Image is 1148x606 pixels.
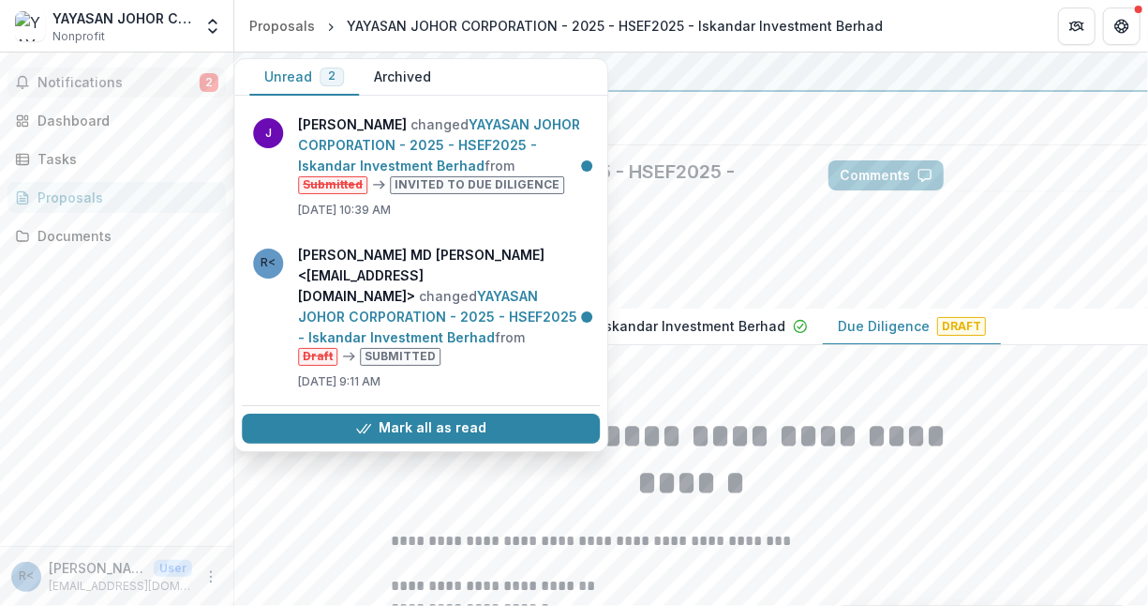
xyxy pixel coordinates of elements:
button: More [200,566,222,588]
button: Answer Suggestions [951,160,1133,190]
span: 2 [328,69,335,83]
button: Unread [249,59,359,96]
button: Archived [359,59,446,96]
button: Get Help [1103,8,1141,45]
img: YAYASAN JOHOR CORPORATION [15,11,45,41]
button: Open entity switcher [200,8,226,45]
a: Proposals [242,12,322,39]
div: Dashboard [37,111,211,130]
div: Documents [37,226,211,246]
nav: breadcrumb [242,12,890,39]
button: Comments [828,160,944,190]
button: Notifications2 [7,68,226,98]
a: Dashboard [7,105,226,136]
p: Due Diligence [838,316,930,336]
a: Proposals [7,182,226,213]
button: Partners [1058,8,1096,45]
div: Rosita MD Ali <rusita@jcorp.com.my> [19,570,34,583]
div: Proposals [37,188,211,207]
p: changed from [298,245,589,366]
span: 2 [200,73,218,92]
p: User [154,560,192,577]
span: Notifications [37,75,200,91]
a: YAYASAN JOHOR CORPORATION - 2025 - HSEF2025 - Iskandar Investment Berhad [298,288,577,345]
a: YAYASAN JOHOR CORPORATION - 2025 - HSEF2025 - Iskandar Investment Berhad [298,116,580,174]
div: Proposals [249,16,315,36]
a: Tasks [7,144,226,174]
a: Documents [7,220,226,251]
button: Mark all as read [242,414,600,444]
span: Draft [937,317,986,336]
div: Yayasan Hasanah [249,60,1133,83]
p: [PERSON_NAME] MD [PERSON_NAME] <[EMAIL_ADDRESS][DOMAIN_NAME]> [49,558,146,578]
div: YAYASAN JOHOR CORPORATION - 2025 - HSEF2025 - Iskandar Investment Berhad [347,16,883,36]
div: YAYASAN JOHOR CORPORATION [52,8,192,28]
p: [EMAIL_ADDRESS][DOMAIN_NAME] [49,578,192,595]
div: Tasks [37,149,211,169]
p: changed from [298,114,589,194]
span: Nonprofit [52,28,105,45]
